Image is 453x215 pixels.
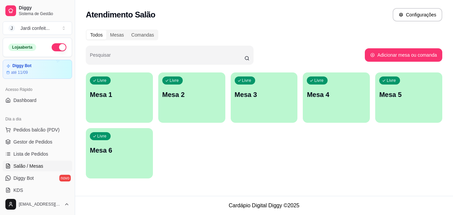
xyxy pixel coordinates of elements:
[13,97,37,104] span: Dashboard
[11,70,28,75] article: até 11/09
[13,175,34,181] span: Diggy Bot
[8,44,36,51] div: Loja aberta
[375,72,442,123] button: LivreMesa 5
[242,78,251,83] p: Livre
[170,78,179,83] p: Livre
[158,72,225,123] button: LivreMesa 2
[3,161,72,171] a: Salão / Mesas
[314,78,324,83] p: Livre
[8,25,15,32] span: J
[3,173,72,183] a: Diggy Botnovo
[3,196,72,212] button: [EMAIL_ADDRESS][DOMAIN_NAME]
[3,137,72,147] a: Gestor de Pedidos
[365,48,442,62] button: Adicionar mesa ou comanda
[3,84,72,95] div: Acesso Rápido
[13,126,60,133] span: Pedidos balcão (PDV)
[13,139,52,145] span: Gestor de Pedidos
[379,90,438,99] p: Mesa 5
[231,72,298,123] button: LivreMesa 3
[13,187,23,194] span: KDS
[3,60,72,79] a: Diggy Botaté 11/09
[86,9,155,20] h2: Atendimento Salão
[235,90,294,99] p: Mesa 3
[106,30,127,40] div: Mesas
[307,90,366,99] p: Mesa 4
[3,3,72,19] a: DiggySistema de Gestão
[3,21,72,35] button: Select a team
[13,163,43,169] span: Salão / Mesas
[13,151,48,157] span: Lista de Pedidos
[3,114,72,124] div: Dia a dia
[12,63,32,68] article: Diggy Bot
[3,149,72,159] a: Lista de Pedidos
[90,146,149,155] p: Mesa 6
[87,30,106,40] div: Todos
[20,25,50,32] div: Jardi confeit ...
[3,95,72,106] a: Dashboard
[97,133,107,139] p: Livre
[128,30,158,40] div: Comandas
[162,90,221,99] p: Mesa 2
[86,128,153,178] button: LivreMesa 6
[387,78,396,83] p: Livre
[3,185,72,196] a: KDS
[19,202,61,207] span: [EMAIL_ADDRESS][DOMAIN_NAME]
[52,43,66,51] button: Alterar Status
[75,196,453,215] footer: Cardápio Digital Diggy © 2025
[19,5,69,11] span: Diggy
[90,54,244,61] input: Pesquisar
[393,8,442,21] button: Configurações
[90,90,149,99] p: Mesa 1
[86,72,153,123] button: LivreMesa 1
[303,72,370,123] button: LivreMesa 4
[19,11,69,16] span: Sistema de Gestão
[3,124,72,135] button: Pedidos balcão (PDV)
[97,78,107,83] p: Livre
